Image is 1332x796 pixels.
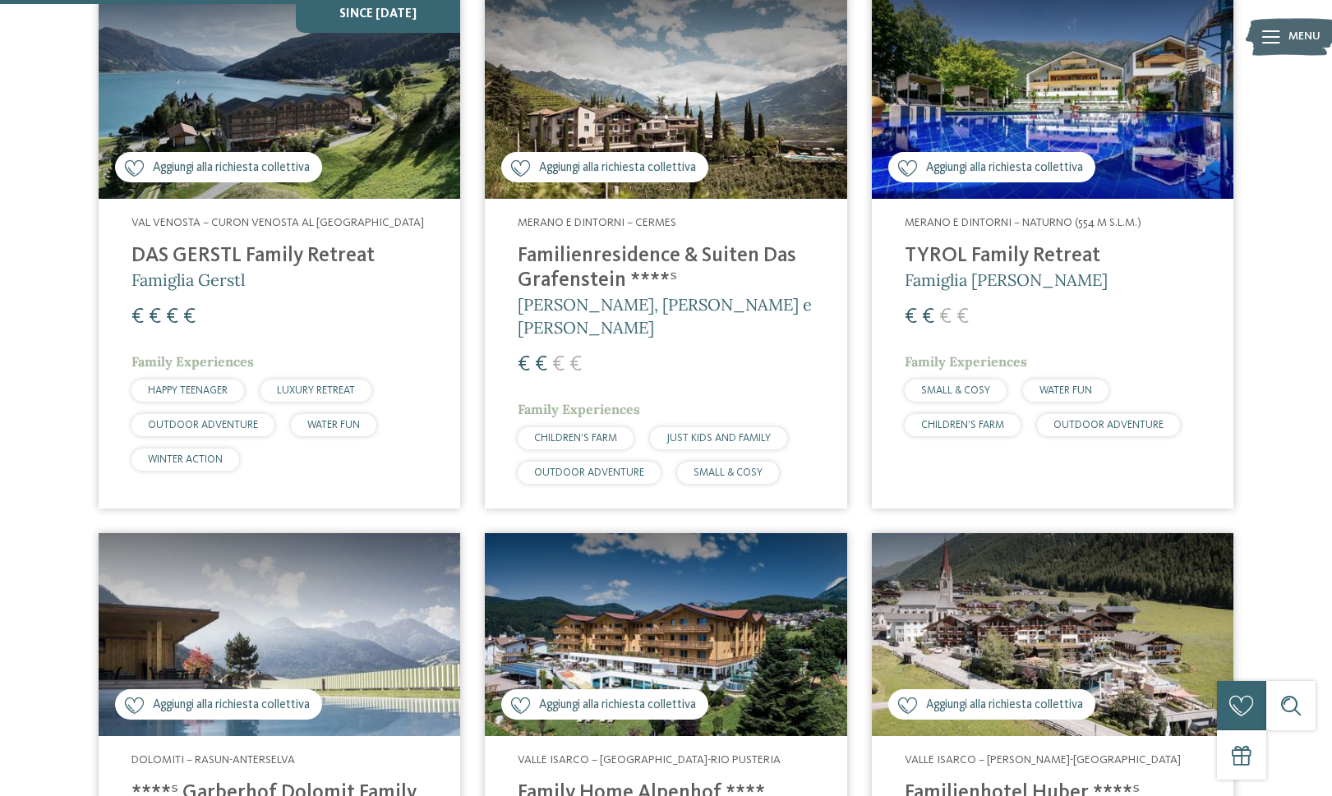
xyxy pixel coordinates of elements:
[518,294,812,338] span: [PERSON_NAME], [PERSON_NAME] e [PERSON_NAME]
[131,269,245,290] span: Famiglia Gerstl
[166,306,178,328] span: €
[569,354,582,375] span: €
[539,697,696,714] span: Aggiungi alla richiesta collettiva
[905,269,1108,290] span: Famiglia [PERSON_NAME]
[131,244,427,269] h4: DAS GERSTL Family Retreat
[539,159,696,177] span: Aggiungi alla richiesta collettiva
[518,401,640,417] span: Family Experiences
[534,433,617,444] span: CHILDREN’S FARM
[905,244,1201,269] h4: TYROL Family Retreat
[905,217,1141,228] span: Merano e dintorni – Naturno (554 m s.l.m.)
[183,306,196,328] span: €
[535,354,547,375] span: €
[534,467,644,478] span: OUTDOOR ADVENTURE
[153,159,310,177] span: Aggiungi alla richiesta collettiva
[131,353,254,370] span: Family Experiences
[99,533,460,737] img: Cercate un hotel per famiglie? Qui troverete solo i migliori!
[518,754,781,766] span: Valle Isarco – [GEOGRAPHIC_DATA]-Rio Pusteria
[485,533,846,737] img: Family Home Alpenhof ****
[1039,385,1092,396] span: WATER FUN
[872,533,1233,737] img: Cercate un hotel per famiglie? Qui troverete solo i migliori!
[518,217,676,228] span: Merano e dintorni – Cermes
[131,217,424,228] span: Val Venosta – Curon Venosta al [GEOGRAPHIC_DATA]
[131,754,295,766] span: Dolomiti – Rasun-Anterselva
[905,754,1181,766] span: Valle Isarco – [PERSON_NAME]-[GEOGRAPHIC_DATA]
[921,385,990,396] span: SMALL & COSY
[552,354,565,375] span: €
[153,697,310,714] span: Aggiungi alla richiesta collettiva
[148,454,223,465] span: WINTER ACTION
[956,306,969,328] span: €
[939,306,952,328] span: €
[149,306,161,328] span: €
[307,420,360,430] span: WATER FUN
[666,433,771,444] span: JUST KIDS AND FAMILY
[131,306,144,328] span: €
[694,467,763,478] span: SMALL & COSY
[148,385,228,396] span: HAPPY TEENAGER
[926,697,1083,714] span: Aggiungi alla richiesta collettiva
[921,420,1004,430] span: CHILDREN’S FARM
[277,385,355,396] span: LUXURY RETREAT
[905,353,1027,370] span: Family Experiences
[905,306,917,328] span: €
[148,420,258,430] span: OUTDOOR ADVENTURE
[518,244,813,293] h4: Familienresidence & Suiten Das Grafenstein ****ˢ
[922,306,934,328] span: €
[926,159,1083,177] span: Aggiungi alla richiesta collettiva
[1053,420,1164,430] span: OUTDOOR ADVENTURE
[518,354,530,375] span: €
